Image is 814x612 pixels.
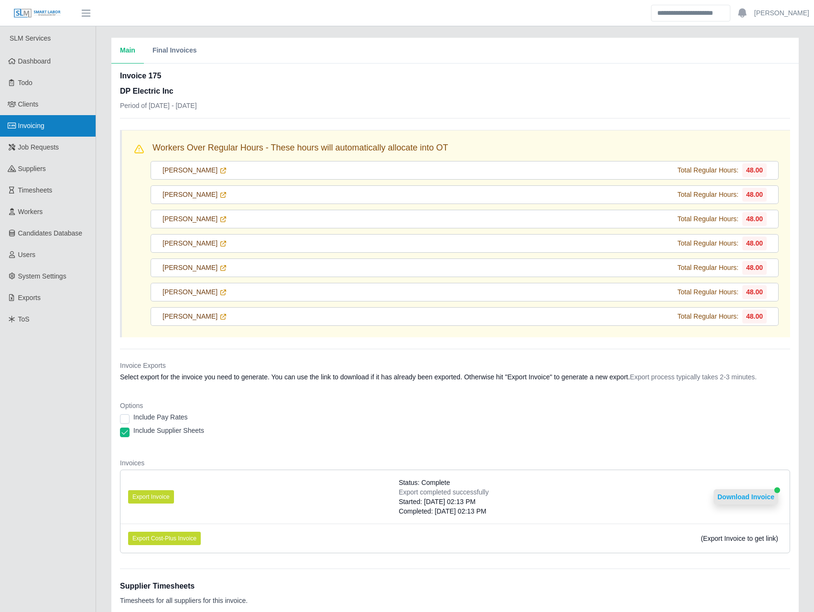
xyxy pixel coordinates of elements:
span: SLM Services [10,34,51,42]
a: [PERSON_NAME] [163,214,227,224]
a: Download Invoice [714,493,778,501]
label: Include Supplier Sheets [133,426,204,435]
h3: Workers Over Regular Hours - These hours will automatically allocate into OT [152,142,448,153]
div: Export completed successfully [399,487,488,497]
span: Total Regular Hours: [677,165,738,175]
span: Invoicing [18,122,44,129]
label: Include Pay Rates [133,412,188,422]
span: (Export Invoice to get link) [701,535,778,542]
h3: DP Electric Inc [120,86,197,97]
h2: Invoice 175 [120,70,197,82]
button: Export Invoice [128,490,174,504]
dt: Invoices [120,458,790,468]
dt: Options [120,401,790,410]
span: 48.00 [742,310,767,323]
a: [PERSON_NAME] [163,190,227,200]
a: [PERSON_NAME] [163,311,227,322]
span: Total Regular Hours: [677,214,738,224]
span: Suppliers [18,165,46,172]
button: Final Invoices [144,38,206,64]
span: Total Regular Hours: [677,311,738,322]
span: Clients [18,100,39,108]
span: Workers [18,208,43,215]
span: 48.00 [742,261,767,275]
span: Job Requests [18,143,59,151]
a: [PERSON_NAME] [754,8,809,18]
span: Timesheets [18,186,53,194]
button: Export Cost-Plus Invoice [128,532,201,545]
span: Exports [18,294,41,301]
p: Timesheets for all suppliers for this invoice. [120,596,248,605]
span: Export process typically takes 2-3 minutes. [630,373,757,381]
div: Started: [DATE] 02:13 PM [399,497,488,506]
span: Status: Complete [399,478,450,487]
h1: Supplier Timesheets [120,580,248,592]
button: Download Invoice [714,489,778,505]
span: Users [18,251,36,258]
span: 48.00 [742,236,767,250]
a: [PERSON_NAME] [163,165,227,175]
span: 48.00 [742,163,767,177]
span: Todo [18,79,33,86]
span: Total Regular Hours: [677,287,738,297]
dt: Invoice Exports [120,361,790,370]
div: Completed: [DATE] 02:13 PM [399,506,488,516]
span: System Settings [18,272,66,280]
span: ToS [18,315,30,323]
span: Dashboard [18,57,51,65]
span: 48.00 [742,285,767,299]
span: Total Regular Hours: [677,190,738,200]
img: SLM Logo [13,8,61,19]
a: [PERSON_NAME] [163,263,227,273]
a: [PERSON_NAME] [163,238,227,248]
a: [PERSON_NAME] [163,287,227,297]
button: Main [111,38,144,64]
dd: Select export for the invoice you need to generate. You can use the link to download if it has al... [120,372,790,382]
span: Candidates Database [18,229,83,237]
span: 48.00 [742,188,767,202]
input: Search [651,5,730,21]
span: Total Regular Hours: [677,238,738,248]
p: Period of [DATE] - [DATE] [120,101,197,110]
span: Total Regular Hours: [677,263,738,273]
span: 48.00 [742,212,767,226]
